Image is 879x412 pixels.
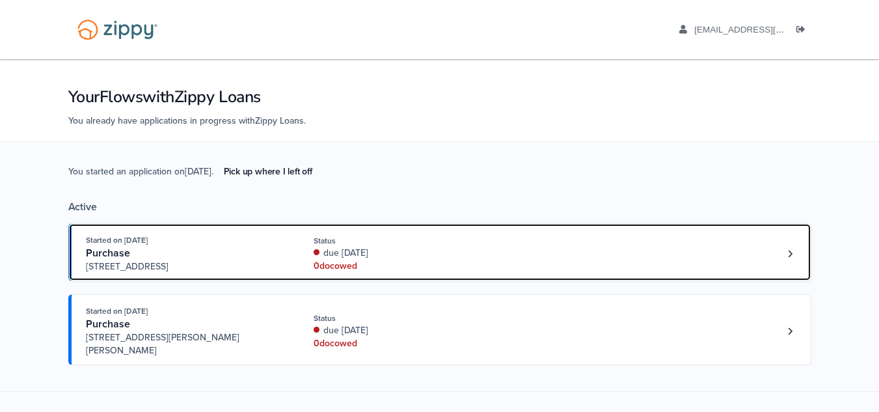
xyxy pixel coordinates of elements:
span: Purchase [86,318,130,331]
span: [STREET_ADDRESS] [86,260,284,273]
a: Pick up where I left off [213,161,323,182]
div: due [DATE] [314,247,487,260]
a: edit profile [679,25,844,38]
span: Started on [DATE] [86,307,148,316]
div: due [DATE] [314,324,487,337]
a: Loan number 4230292 [781,322,800,341]
span: [STREET_ADDRESS][PERSON_NAME][PERSON_NAME] [86,331,284,357]
div: Status [314,312,487,324]
a: Open loan 4232387 [68,223,811,281]
div: 0 doc owed [314,337,487,350]
span: Started on [DATE] [86,236,148,245]
span: griffin7jackson@gmail.com [694,25,843,34]
a: Loan number 4232387 [781,244,800,264]
span: You already have applications in progress with Zippy Loans . [68,115,306,126]
span: Purchase [86,247,130,260]
a: Log out [796,25,811,38]
h1: Your Flows with Zippy Loans [68,86,811,108]
span: You started an application on [DATE] . [68,165,323,200]
div: 0 doc owed [314,260,487,273]
div: Active [68,200,811,213]
img: Logo [69,13,166,46]
div: Status [314,235,487,247]
a: Open loan 4230292 [68,294,811,365]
